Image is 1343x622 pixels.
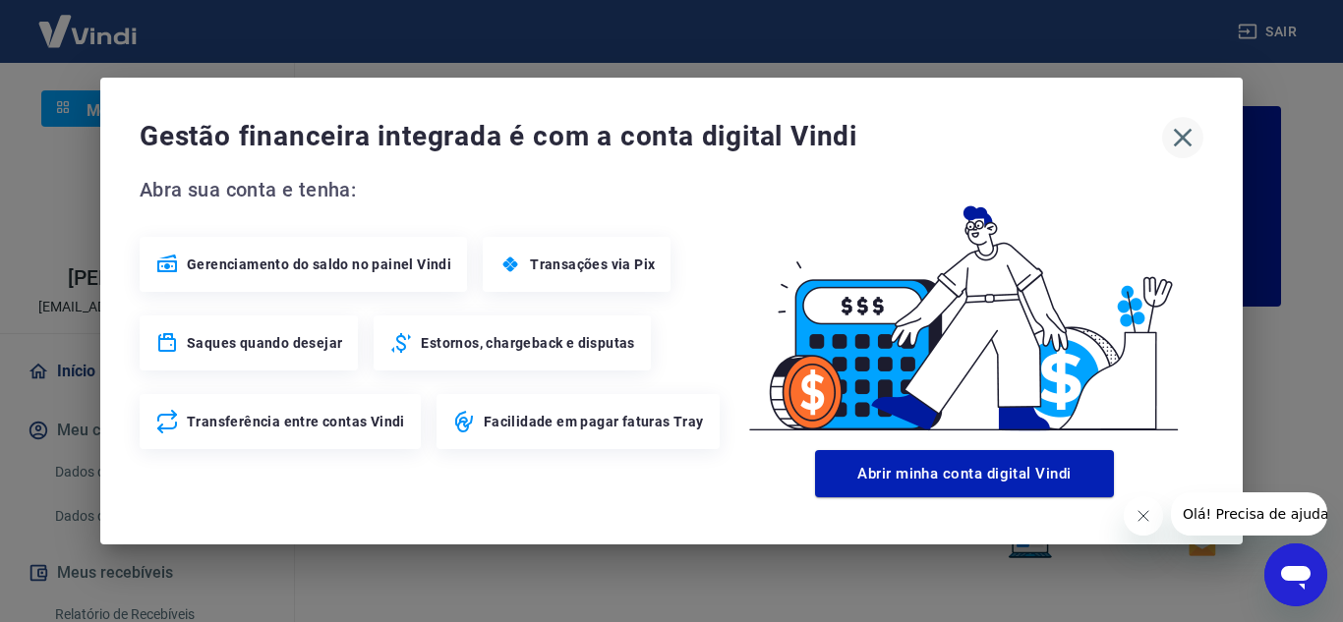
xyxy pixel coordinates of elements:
span: Transações via Pix [530,254,655,274]
iframe: Fechar mensagem [1124,496,1163,536]
img: Good Billing [726,174,1203,442]
iframe: Mensagem da empresa [1171,492,1327,536]
span: Transferência entre contas Vindi [187,412,405,431]
span: Olá! Precisa de ajuda? [12,14,165,29]
button: Abrir minha conta digital Vindi [815,450,1114,497]
span: Facilidade em pagar faturas Tray [484,412,704,431]
span: Abra sua conta e tenha: [140,174,726,205]
span: Gestão financeira integrada é com a conta digital Vindi [140,117,1162,156]
span: Saques quando desejar [187,333,342,353]
span: Gerenciamento do saldo no painel Vindi [187,254,451,274]
iframe: Botão para abrir a janela de mensagens [1264,543,1327,606]
span: Estornos, chargeback e disputas [421,333,634,353]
